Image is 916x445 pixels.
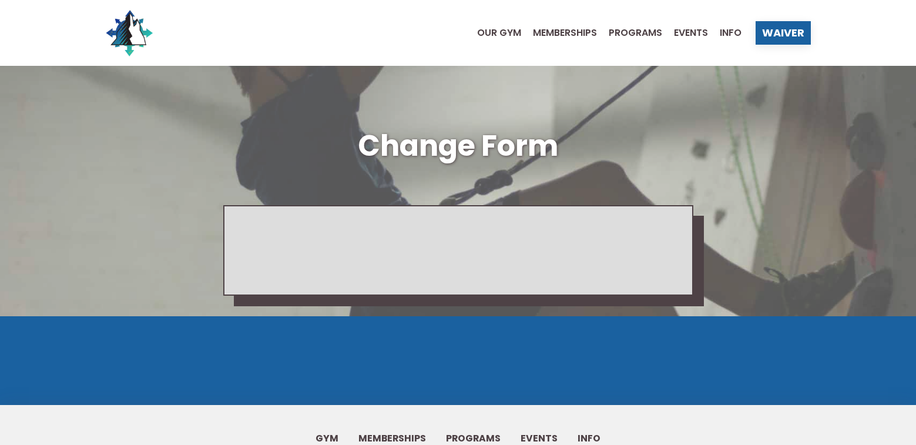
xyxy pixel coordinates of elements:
span: Info [578,434,600,443]
h1: Change Form [106,126,811,166]
span: Programs [446,434,501,443]
a: Programs [597,28,662,38]
a: Waiver [756,21,811,45]
span: Programs [609,28,662,38]
span: Waiver [762,28,804,38]
span: Info [720,28,741,38]
span: Events [674,28,708,38]
a: Our Gym [465,28,521,38]
span: Events [521,434,558,443]
span: Memberships [358,434,426,443]
span: Gym [316,434,338,443]
a: Events [662,28,708,38]
a: Memberships [521,28,597,38]
a: Info [708,28,741,38]
img: North Wall Logo [106,9,153,56]
span: Memberships [533,28,597,38]
span: Our Gym [477,28,521,38]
